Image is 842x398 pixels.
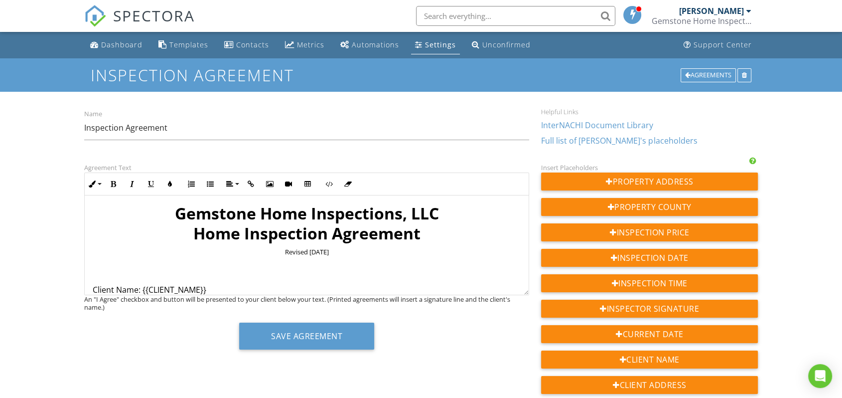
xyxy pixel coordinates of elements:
button: Underline (Ctrl+U) [141,175,160,194]
a: Support Center [680,36,756,54]
div: Unconfirmed [482,40,531,49]
span: SPECTORA [113,5,195,26]
button: Save Agreement [239,323,374,350]
div: Property Address [541,173,758,191]
a: Settings [411,36,460,54]
h1: Home Inspection Agreement [93,223,521,243]
h1: Gemstone Home Inspections, LLC [93,203,521,223]
p: Client Name: {{CLIENT_NAME}} [93,284,521,295]
a: InterNACHI Document Library [541,120,653,131]
button: Bold (Ctrl+B) [104,175,123,194]
a: Dashboard [86,36,146,54]
div: Current Date [541,325,758,343]
a: Contacts [220,36,273,54]
button: Insert Image (Ctrl+P) [260,175,279,194]
button: Align [222,175,241,194]
h1: Inspection Agreement [91,66,751,84]
a: Automations (Basic) [336,36,403,54]
label: Insert Placeholders [541,163,598,172]
button: Clear Formatting [338,175,357,194]
div: [PERSON_NAME] [679,6,744,16]
div: Inspection Date [541,249,758,267]
p: Revised [DATE] [93,247,521,256]
button: Ordered List [182,175,201,194]
div: Support Center [694,40,752,49]
div: Contacts [236,40,269,49]
button: Insert Link (Ctrl+K) [241,175,260,194]
div: Metrics [297,40,324,49]
div: Inspector Signature [541,300,758,318]
div: Settings [425,40,456,49]
a: SPECTORA [84,13,195,34]
div: Agreements [681,68,736,82]
div: Client Address [541,376,758,394]
button: Inline Style [85,175,104,194]
button: Unordered List [201,175,220,194]
a: Templates [154,36,212,54]
label: Agreement Text [84,163,132,172]
button: Colors [160,175,179,194]
div: Client Name [541,351,758,369]
div: Open Intercom Messenger [808,364,832,388]
button: Code View [319,175,338,194]
img: The Best Home Inspection Software - Spectora [84,5,106,27]
div: Dashboard [101,40,142,49]
a: Unconfirmed [468,36,535,54]
div: Inspection Price [541,223,758,241]
div: Automations [352,40,399,49]
button: Insert Video [279,175,298,194]
button: Italic (Ctrl+I) [123,175,141,194]
button: Insert Table [298,175,317,194]
a: Full list of [PERSON_NAME]'s placeholders [541,135,697,146]
div: Helpful Links [541,108,758,116]
div: An "I Agree" checkbox and button will be presented to your client below your text. (Printed agree... [84,295,529,311]
a: Metrics [281,36,328,54]
a: Agreements [681,70,737,79]
label: Name [84,110,102,119]
div: Property County [541,198,758,216]
div: Templates [169,40,208,49]
input: Search everything... [416,6,615,26]
div: Gemstone Home Inspections, LLC [652,16,751,26]
div: Inspection Time [541,274,758,292]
